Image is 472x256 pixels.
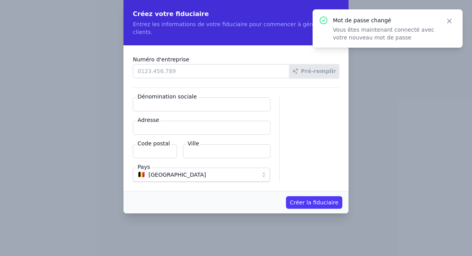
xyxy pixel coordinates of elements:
[138,172,145,177] span: 🇧🇪
[136,116,161,124] label: Adresse
[333,16,436,24] p: Mot de passe changé
[136,93,198,100] label: Dénomination sociale
[136,163,152,171] label: Pays
[333,26,436,41] p: Vous êtes maintenant connecté avec votre nouveau mot de passe
[133,55,339,64] label: Numéro d'entreprise
[148,170,206,179] span: [GEOGRAPHIC_DATA]
[286,196,342,209] button: Créer la fiduciaire
[289,64,339,78] button: Pré-remplir
[133,20,339,36] p: Entrez les informations de votre fiduciaire pour commencer à gérer vos clients.
[133,168,270,182] button: 🇧🇪 [GEOGRAPHIC_DATA]
[136,140,172,147] label: Code postal
[186,140,201,147] label: Ville
[133,9,339,19] h2: Créez votre fiduciaire
[133,64,290,78] input: 0123.456.789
